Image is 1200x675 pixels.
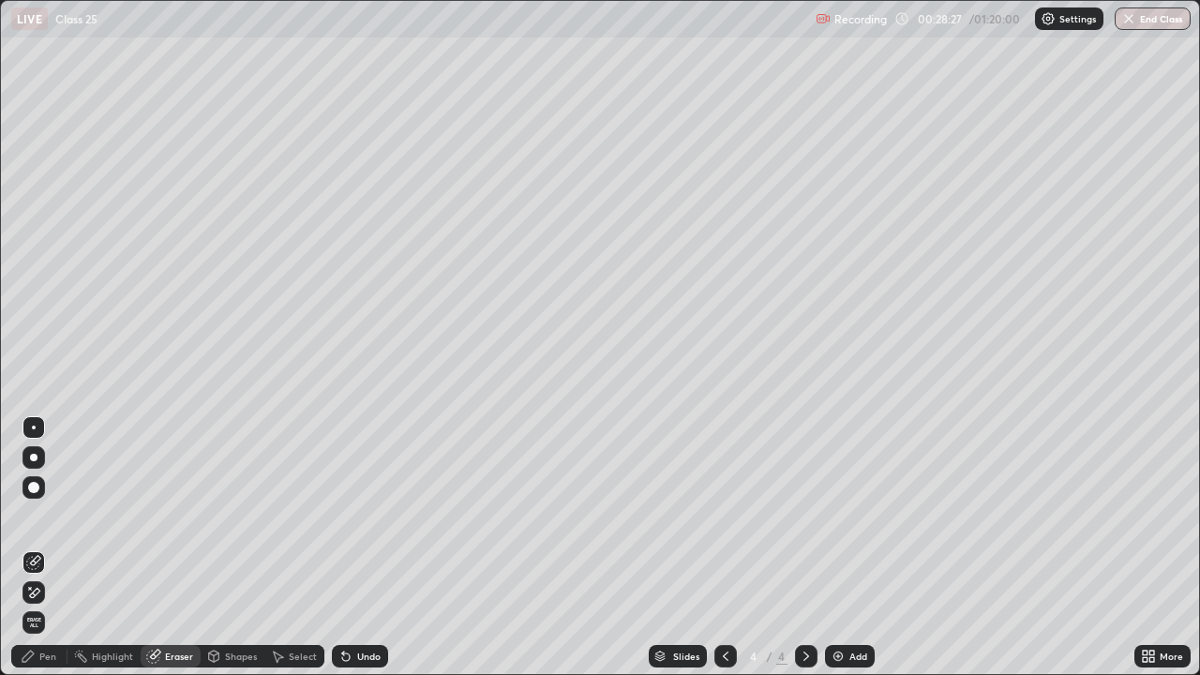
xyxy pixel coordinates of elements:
div: / [767,651,772,662]
span: Erase all [23,617,44,628]
div: More [1160,652,1183,661]
p: Settings [1059,14,1096,23]
p: Class 25 [55,11,97,26]
img: class-settings-icons [1041,11,1056,26]
div: Shapes [225,652,257,661]
p: LIVE [17,11,42,26]
div: Undo [357,652,381,661]
div: Eraser [165,652,193,661]
div: 4 [776,648,787,665]
div: Highlight [92,652,133,661]
div: Pen [39,652,56,661]
div: Slides [673,652,699,661]
button: End Class [1115,7,1191,30]
img: add-slide-button [831,649,846,664]
div: Select [289,652,317,661]
div: Add [849,652,867,661]
img: end-class-cross [1121,11,1136,26]
div: 4 [744,651,763,662]
img: recording.375f2c34.svg [816,11,831,26]
p: Recording [834,12,887,26]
